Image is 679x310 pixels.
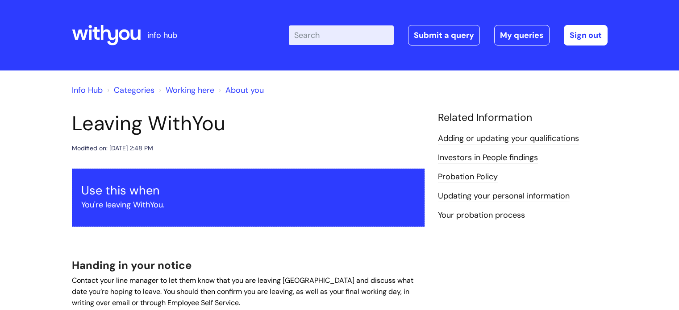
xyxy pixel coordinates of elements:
li: Working here [157,83,214,97]
a: Adding or updating your qualifications [438,133,579,145]
a: About you [225,85,264,95]
a: Sign out [564,25,608,45]
h3: Use this when [81,183,415,198]
h1: Leaving WithYou [72,112,425,136]
span: Contact your line manager to let them know that you are leaving [GEOGRAPHIC_DATA] and discuss wha... [72,276,413,307]
div: Modified on: [DATE] 2:48 PM [72,143,153,154]
a: Info Hub [72,85,103,95]
div: | - [289,25,608,45]
a: Working here [166,85,214,95]
a: Updating your personal information [438,190,570,202]
input: Search [289,25,394,45]
a: Probation Policy [438,171,498,183]
span: Handing in your notice [72,258,192,272]
p: You're leaving WithYou. [81,198,415,212]
a: Categories [114,85,154,95]
li: About you [217,83,264,97]
a: Your probation process [438,210,525,221]
a: Submit a query [408,25,480,45]
p: info hub [147,28,177,42]
li: Solution home [105,83,154,97]
a: Investors in People findings [438,152,538,164]
a: My queries [494,25,550,45]
h4: Related Information [438,112,608,124]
